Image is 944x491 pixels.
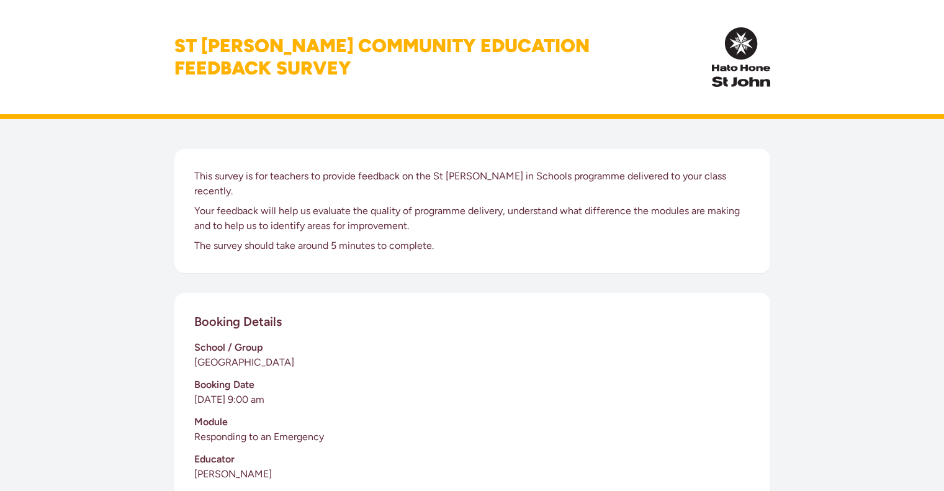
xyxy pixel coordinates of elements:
[194,169,750,199] p: This survey is for teachers to provide feedback on the St [PERSON_NAME] in Schools programme deli...
[194,392,750,407] p: [DATE] 9:00 am
[174,35,590,79] h1: St [PERSON_NAME] Community Education Feedback Survey
[194,238,750,253] p: The survey should take around 5 minutes to complete.
[194,452,750,467] h3: Educator
[194,313,282,330] h2: Booking Details
[194,204,750,233] p: Your feedback will help us evaluate the quality of programme delivery, understand what difference...
[712,27,770,87] img: InPulse
[194,430,750,444] p: Responding to an Emergency
[194,415,750,430] h3: Module
[194,377,750,392] h3: Booking Date
[194,355,750,370] p: [GEOGRAPHIC_DATA]
[194,467,750,482] p: [PERSON_NAME]
[194,340,750,355] h3: School / Group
